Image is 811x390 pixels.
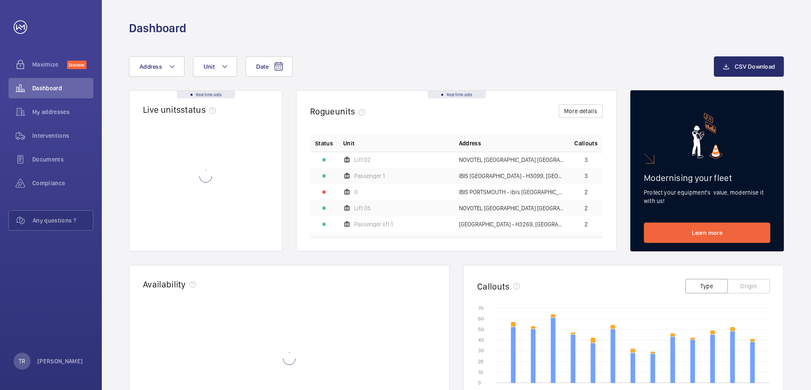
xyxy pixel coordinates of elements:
[129,20,186,36] h1: Dashboard
[32,60,67,69] span: Maximize
[478,348,484,354] text: 30
[459,205,565,211] span: NOVOTEL [GEOGRAPHIC_DATA] [GEOGRAPHIC_DATA] - H9057, [GEOGRAPHIC_DATA] [GEOGRAPHIC_DATA], [STREET...
[354,157,371,163] span: Lift 02
[354,189,358,195] span: 0
[37,357,83,365] p: [PERSON_NAME]
[335,106,369,117] span: units
[33,216,93,225] span: Any questions ?
[584,173,588,179] span: 3
[343,139,355,148] span: Unit
[459,189,565,195] span: IBIS PORTSMOUTH - ibis [GEOGRAPHIC_DATA]
[204,63,215,70] span: Unit
[584,205,588,211] span: 2
[735,63,775,70] span: CSV Download
[143,279,186,290] h2: Availability
[246,56,293,77] button: Date
[193,56,237,77] button: Unit
[478,359,484,365] text: 20
[177,91,235,98] div: Real time data
[310,106,369,117] h2: Rogue
[256,63,268,70] span: Date
[428,91,486,98] div: Real time data
[574,139,598,148] span: Callouts
[644,173,770,183] h2: Modernising your fleet
[181,104,219,115] span: status
[477,281,510,292] h2: Callouts
[478,369,483,375] text: 10
[478,380,481,386] text: 0
[354,221,393,227] span: Passenger lift 1
[584,221,588,227] span: 2
[459,173,565,179] span: IBIS [GEOGRAPHIC_DATA] - H3099, [GEOGRAPHIC_DATA], [STREET_ADDRESS]
[354,173,385,179] span: Passenger 1
[727,279,770,293] button: Origin
[32,84,93,92] span: Dashboard
[354,205,371,211] span: Lift 05
[32,131,93,140] span: Interventions
[32,179,93,187] span: Compliance
[32,155,93,164] span: Documents
[584,157,588,163] span: 3
[644,188,770,205] p: Protect your equipment's value, modernise it with us!
[478,316,484,322] text: 60
[685,279,728,293] button: Type
[140,63,162,70] span: Address
[692,113,723,159] img: marketing-card.svg
[644,223,770,243] a: Learn more
[478,337,484,343] text: 40
[459,139,481,148] span: Address
[459,157,565,163] span: NOVOTEL [GEOGRAPHIC_DATA] [GEOGRAPHIC_DATA] - H9057, [GEOGRAPHIC_DATA] [GEOGRAPHIC_DATA], [STREET...
[32,108,93,116] span: My addresses
[143,104,219,115] h2: Live units
[714,56,784,77] button: CSV Download
[67,61,87,69] span: Discover
[478,326,484,332] text: 50
[129,56,185,77] button: Address
[315,139,333,148] p: Status
[584,189,588,195] span: 2
[19,357,25,365] p: TR
[559,104,603,118] button: More details
[478,305,484,311] text: 70
[459,221,565,227] span: [GEOGRAPHIC_DATA] - H3269, [GEOGRAPHIC_DATA], [STREET_ADDRESS]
